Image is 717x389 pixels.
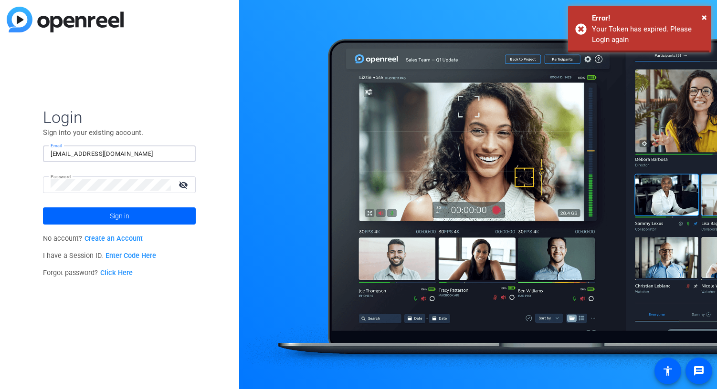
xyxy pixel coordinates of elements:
span: No account? [43,235,143,243]
p: Sign into your existing account. [43,127,196,138]
a: Create an Account [84,235,143,243]
span: Forgot password? [43,269,133,277]
button: Close [702,10,707,24]
a: Enter Code Here [105,252,156,260]
span: I have a Session ID. [43,252,156,260]
span: Sign in [110,204,129,228]
mat-label: Password [51,174,71,179]
img: blue-gradient.svg [7,7,124,32]
div: Your Token has expired. Please Login again [592,24,704,45]
span: × [702,11,707,23]
div: Error! [592,13,704,24]
input: Enter Email Address [51,148,188,160]
button: Sign in [43,207,196,225]
mat-icon: visibility_off [173,178,196,192]
a: Click Here [100,269,133,277]
span: Login [43,107,196,127]
mat-label: Email [51,143,63,148]
mat-icon: message [693,365,705,377]
mat-icon: accessibility [662,365,674,377]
